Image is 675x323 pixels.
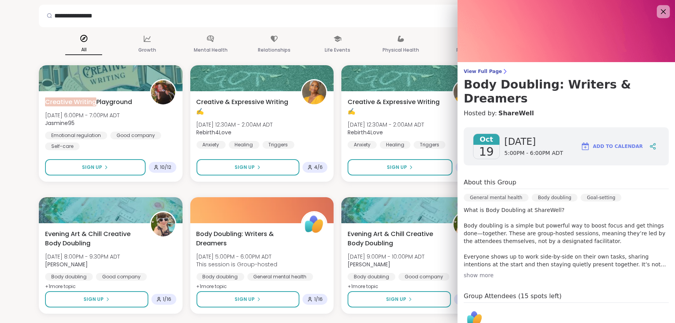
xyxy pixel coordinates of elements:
[464,68,669,75] span: View Full Page
[348,229,444,248] span: Evening Art & Chill Creative Body Doubling
[138,45,156,55] p: Growth
[84,296,104,303] span: Sign Up
[45,159,146,175] button: Sign Up
[194,45,228,55] p: Mental Health
[581,142,590,151] img: ShareWell Logomark
[464,271,669,279] div: show more
[581,194,621,201] div: Goal-setting
[65,45,102,55] p: All
[45,273,93,281] div: Body doubling
[197,159,300,175] button: Sign Up
[229,141,259,149] div: Healing
[348,141,377,149] div: Anxiety
[151,80,175,104] img: Jasmine95
[348,159,452,175] button: Sign Up
[457,45,472,55] p: Family
[454,80,478,104] img: Rebirth4Love
[464,109,669,118] h4: Hosted by:
[45,111,120,119] span: [DATE] 6:00PM - 7:00PM ADT
[314,164,323,170] span: 4 / 6
[473,134,499,145] span: Oct
[577,137,646,156] button: Add to Calendar
[151,212,175,236] img: Adrienne_QueenOfTheDawn
[383,45,419,55] p: Physical Health
[45,291,148,307] button: Sign Up
[454,212,478,236] img: Adrienne_QueenOfTheDawn
[387,164,407,171] span: Sign Up
[45,132,107,139] div: Emotional regulation
[532,194,578,201] div: Body doubling
[197,291,300,307] button: Sign Up
[247,273,313,281] div: General mental health
[235,164,255,171] span: Sign Up
[160,164,172,170] span: 10 / 12
[314,296,323,302] span: 1 / 16
[505,149,563,157] span: 5:00PM - 6:00PM ADT
[479,145,494,159] span: 19
[380,141,411,149] div: Healing
[464,68,669,106] a: View Full PageBody Doubling: Writers & Dreamers
[348,253,424,260] span: [DATE] 9:00PM - 10:00PM ADT
[110,132,161,139] div: Good company
[325,45,350,55] p: Life Events
[302,212,326,236] img: ShareWell
[464,78,669,106] h3: Body Doubling: Writers & Dreamers
[414,141,445,149] div: Triggers
[45,260,88,268] b: [PERSON_NAME]
[593,143,643,150] span: Add to Calendar
[348,260,390,268] b: [PERSON_NAME]
[464,292,669,303] h4: Group Attendees (15 spots left)
[263,141,294,149] div: Triggers
[505,135,563,148] span: [DATE]
[498,109,534,118] a: ShareWell
[45,253,120,260] span: [DATE] 8:00PM - 9:30PM ADT
[348,97,444,116] span: Creative & Expressive Writing ✍️
[348,291,451,307] button: Sign Up
[197,97,293,116] span: Creative & Expressive Writing ✍️
[398,273,449,281] div: Good company
[197,129,232,136] b: Rebirth4Love
[348,121,424,129] span: [DATE] 12:30AM - 2:00AM ADT
[45,119,75,127] b: Jasmine95
[464,194,529,201] div: General mental health
[163,296,172,302] span: 1 / 16
[197,121,273,129] span: [DATE] 12:30AM - 2:00AM ADT
[96,273,147,281] div: Good company
[464,206,669,268] p: What is Body Doubling at ShareWell? Body doubling is a simple but powerful way to boost focus and...
[197,253,278,260] span: [DATE] 5:00PM - 6:00PM ADT
[235,296,255,303] span: Sign Up
[197,260,278,268] span: This session is Group-hosted
[197,141,226,149] div: Anxiety
[45,229,141,248] span: Evening Art & Chill Creative Body Doubling
[45,97,132,107] span: Playground
[258,45,291,55] p: Relationships
[45,142,80,150] div: Self-care
[197,273,244,281] div: Body doubling
[45,97,96,106] span: Creative Writing
[197,229,293,248] span: Body Doubling: Writers & Dreamers
[348,273,395,281] div: Body doubling
[302,80,326,104] img: Rebirth4Love
[386,296,406,303] span: Sign Up
[82,164,102,171] span: Sign Up
[348,129,383,136] b: Rebirth4Love
[464,178,516,187] h4: About this Group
